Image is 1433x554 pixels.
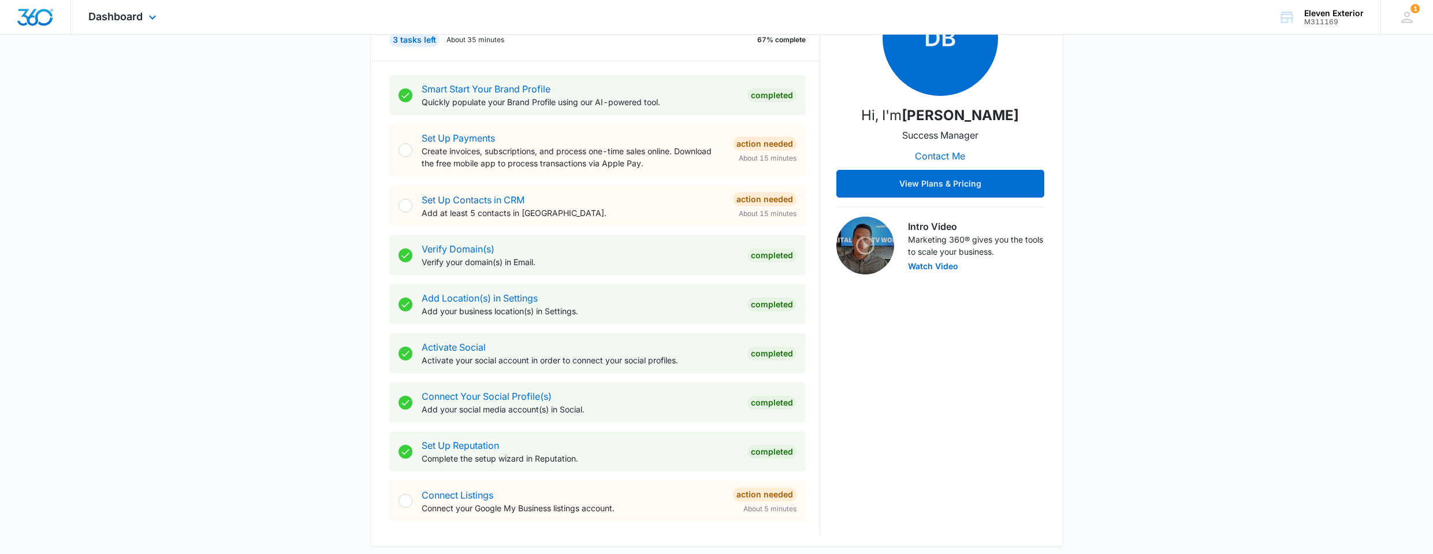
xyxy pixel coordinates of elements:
div: Action Needed [733,192,796,206]
div: Completed [747,298,796,311]
p: Hi, I'm [861,105,1019,126]
img: Intro Video [836,217,894,274]
span: About 5 minutes [743,504,796,514]
p: Success Manager [902,128,978,142]
a: Set Up Reputation [422,440,499,451]
p: Complete the setup wizard in Reputation. [422,452,738,464]
p: Add at least 5 contacts in [GEOGRAPHIC_DATA]. [422,207,724,219]
div: account name [1304,9,1364,18]
div: Completed [747,445,796,459]
div: Completed [747,88,796,102]
p: Marketing 360® gives you the tools to scale your business. [908,233,1044,258]
a: Connect Listings [422,489,493,501]
a: Smart Start Your Brand Profile [422,83,550,95]
button: View Plans & Pricing [836,170,1044,198]
span: 1 [1410,4,1420,13]
div: 3 tasks left [389,33,440,47]
p: Activate your social account in order to connect your social profiles. [422,354,738,366]
a: Activate Social [422,341,486,353]
p: Quickly populate your Brand Profile using our AI-powered tool. [422,96,738,108]
p: Verify your domain(s) in Email. [422,256,738,268]
strong: [PERSON_NAME] [902,107,1019,124]
span: About 15 minutes [739,153,796,163]
a: Set Up Payments [422,132,495,144]
p: Connect your Google My Business listings account. [422,502,724,514]
a: Set Up Contacts in CRM [422,194,524,206]
div: Completed [747,396,796,410]
div: Action Needed [733,488,796,501]
span: About 15 minutes [739,209,796,219]
a: Connect Your Social Profile(s) [422,391,552,402]
button: Watch Video [908,262,958,270]
div: Completed [747,248,796,262]
div: notifications count [1410,4,1420,13]
div: account id [1304,18,1364,26]
p: 67% complete [757,35,806,45]
a: Verify Domain(s) [422,243,494,255]
p: Create invoices, subscriptions, and process one-time sales online. Download the free mobile app t... [422,145,724,169]
p: Add your social media account(s) in Social. [422,403,738,415]
p: About 35 minutes [446,35,504,45]
div: Completed [747,347,796,360]
p: Add your business location(s) in Settings. [422,305,738,317]
div: Action Needed [733,137,796,151]
button: Contact Me [903,142,977,170]
h3: Intro Video [908,220,1044,233]
span: Dashboard [88,10,143,23]
a: Add Location(s) in Settings [422,292,538,304]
